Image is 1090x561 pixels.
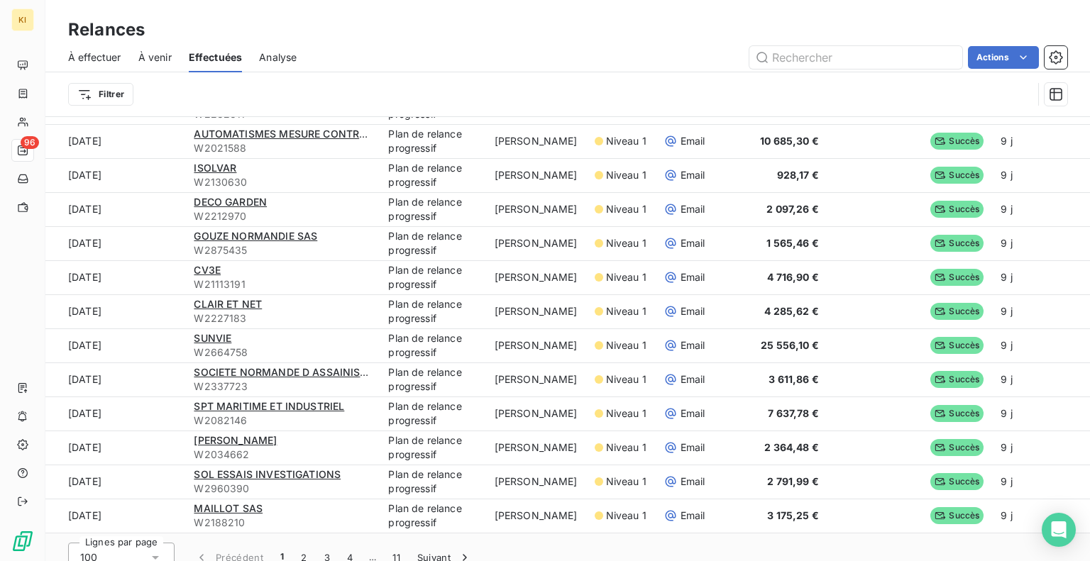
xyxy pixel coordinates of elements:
[681,440,705,455] span: Email
[45,499,185,533] td: [DATE]
[486,260,586,294] td: [PERSON_NAME]
[486,294,586,328] td: [PERSON_NAME]
[45,328,185,362] td: [DATE]
[45,465,185,499] td: [DATE]
[194,175,371,189] span: W2130630
[761,339,819,351] span: 25 556,10 €
[681,372,705,387] span: Email
[681,202,705,216] span: Email
[380,465,485,499] td: Plan de relance progressif
[259,50,297,65] span: Analyse
[380,124,485,158] td: Plan de relance progressif
[767,271,819,283] span: 4 716,90 €
[380,294,485,328] td: Plan de relance progressif
[45,396,185,431] td: [DATE]
[45,124,185,158] td: [DATE]
[21,136,39,149] span: 96
[380,158,485,192] td: Plan de relance progressif
[11,9,34,31] div: KI
[930,337,984,354] span: Succès
[194,366,500,378] span: SOCIETE NORMANDE D ASSAINISSEMENT ET DE DEPOLLUTIO
[486,431,586,465] td: [PERSON_NAME]
[930,473,984,490] span: Succès
[606,168,646,182] span: Niveau 1
[606,372,646,387] span: Niveau 1
[194,434,277,446] span: [PERSON_NAME]
[681,474,705,489] span: Email
[194,230,317,242] span: GOUZE NORMANDIE SAS
[194,516,371,530] span: W2188210
[486,226,586,260] td: [PERSON_NAME]
[681,134,705,148] span: Email
[766,237,819,249] span: 1 565,46 €
[930,235,984,252] span: Succès
[930,439,984,456] span: Succès
[194,448,371,462] span: W2034662
[194,345,371,360] span: W2664758
[194,400,344,412] span: SPT MARITIME ET INDUSTRIEL
[606,270,646,284] span: Niveau 1
[681,270,705,284] span: Email
[486,192,586,226] td: [PERSON_NAME]
[768,407,819,419] span: 7 637,78 €
[681,304,705,318] span: Email
[380,192,485,226] td: Plan de relance progressif
[68,50,121,65] span: À effectuer
[486,328,586,362] td: [PERSON_NAME]
[486,158,586,192] td: [PERSON_NAME]
[194,277,371,291] span: W21113191
[68,17,145,43] h3: Relances
[767,509,819,521] span: 3 175,25 €
[606,406,646,421] span: Niveau 1
[380,328,485,362] td: Plan de relance progressif
[606,236,646,250] span: Niveau 1
[968,46,1039,69] button: Actions
[380,499,485,533] td: Plan de relance progressif
[930,507,984,524] span: Succès
[930,167,984,184] span: Succès
[194,311,371,326] span: W2227183
[1042,513,1076,547] div: Open Intercom Messenger
[380,396,485,431] td: Plan de relance progressif
[11,530,34,552] img: Logo LeanPay
[45,158,185,192] td: [DATE]
[194,332,231,344] span: SUNVIE
[45,226,185,260] td: [DATE]
[681,338,705,352] span: Email
[764,305,819,317] span: 4 285,62 €
[486,396,586,431] td: [PERSON_NAME]
[681,509,705,523] span: Email
[194,298,262,310] span: CLAIR ET NET
[486,124,586,158] td: [PERSON_NAME]
[45,294,185,328] td: [DATE]
[681,236,705,250] span: Email
[777,169,819,181] span: 928,17 €
[45,362,185,396] td: [DATE]
[45,431,185,465] td: [DATE]
[380,260,485,294] td: Plan de relance progressif
[766,203,819,215] span: 2 097,26 €
[380,431,485,465] td: Plan de relance progressif
[45,260,185,294] td: [DATE]
[194,502,263,514] span: MAILLOT SAS
[194,128,446,140] span: AUTOMATISMES MESURE CONTROLE REGULATION
[767,475,819,487] span: 2 791,99 €
[380,362,485,396] td: Plan de relance progressif
[189,50,243,65] span: Effectuées
[486,499,586,533] td: [PERSON_NAME]
[606,202,646,216] span: Niveau 1
[930,405,984,422] span: Succès
[194,141,371,155] span: W2021588
[138,50,172,65] span: À venir
[681,168,705,182] span: Email
[194,243,371,257] span: W2875435
[681,406,705,421] span: Email
[930,371,984,388] span: Succès
[606,509,646,523] span: Niveau 1
[606,338,646,352] span: Niveau 1
[194,264,221,276] span: CV3E
[930,201,984,218] span: Succès
[606,474,646,489] span: Niveau 1
[194,196,267,208] span: DECO GARDEN
[486,362,586,396] td: [PERSON_NAME]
